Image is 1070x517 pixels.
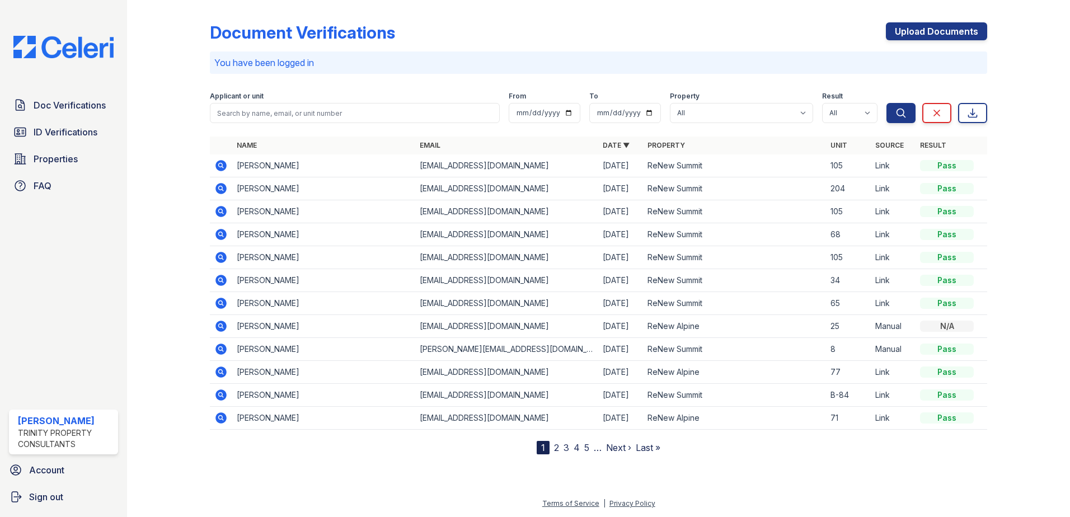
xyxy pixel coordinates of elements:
div: 1 [537,441,550,454]
a: Privacy Policy [609,499,655,507]
td: B-84 [826,384,871,407]
td: ReNew Summit [643,384,826,407]
td: [DATE] [598,292,643,315]
td: [EMAIL_ADDRESS][DOMAIN_NAME] [415,177,598,200]
img: CE_Logo_Blue-a8612792a0a2168367f1c8372b55b34899dd931a85d93a1a3d3e32e68fde9ad4.png [4,36,123,58]
td: Link [871,407,916,430]
td: [EMAIL_ADDRESS][DOMAIN_NAME] [415,292,598,315]
a: 2 [554,442,559,453]
td: [PERSON_NAME] [232,315,415,338]
td: [PERSON_NAME] [232,338,415,361]
td: Link [871,292,916,315]
td: [EMAIL_ADDRESS][DOMAIN_NAME] [415,315,598,338]
a: Doc Verifications [9,94,118,116]
div: Pass [920,344,974,355]
input: Search by name, email, or unit number [210,103,500,123]
td: [PERSON_NAME] [232,246,415,269]
a: Account [4,459,123,481]
div: Document Verifications [210,22,395,43]
td: Link [871,361,916,384]
td: 71 [826,407,871,430]
div: Pass [920,252,974,263]
td: [EMAIL_ADDRESS][DOMAIN_NAME] [415,154,598,177]
td: ReNew Summit [643,154,826,177]
td: [EMAIL_ADDRESS][DOMAIN_NAME] [415,269,598,292]
label: Result [822,92,843,101]
a: Result [920,141,946,149]
div: [PERSON_NAME] [18,414,114,427]
a: 5 [584,442,589,453]
td: [PERSON_NAME] [232,407,415,430]
label: To [589,92,598,101]
span: Account [29,463,64,477]
td: [EMAIL_ADDRESS][DOMAIN_NAME] [415,361,598,384]
td: ReNew Summit [643,269,826,292]
div: | [603,499,606,507]
td: Link [871,177,916,200]
td: [PERSON_NAME] [232,200,415,223]
td: 204 [826,177,871,200]
td: Link [871,384,916,407]
td: [DATE] [598,407,643,430]
td: Link [871,154,916,177]
div: Pass [920,412,974,424]
td: 77 [826,361,871,384]
td: [EMAIL_ADDRESS][DOMAIN_NAME] [415,246,598,269]
td: 105 [826,154,871,177]
a: Unit [830,141,847,149]
td: [PERSON_NAME] [232,177,415,200]
td: ReNew Summit [643,223,826,246]
span: ID Verifications [34,125,97,139]
td: Link [871,223,916,246]
span: Sign out [29,490,63,504]
td: ReNew Summit [643,246,826,269]
td: Link [871,200,916,223]
label: Property [670,92,700,101]
td: [DATE] [598,177,643,200]
td: [PERSON_NAME] [232,269,415,292]
div: Pass [920,298,974,309]
td: [DATE] [598,315,643,338]
a: ID Verifications [9,121,118,143]
span: … [594,441,602,454]
a: Upload Documents [886,22,987,40]
td: [DATE] [598,269,643,292]
td: Manual [871,338,916,361]
td: ReNew Alpine [643,407,826,430]
a: Sign out [4,486,123,508]
a: 4 [574,442,580,453]
td: [EMAIL_ADDRESS][DOMAIN_NAME] [415,407,598,430]
td: [PERSON_NAME] [232,292,415,315]
a: Source [875,141,904,149]
div: N/A [920,321,974,332]
td: ReNew Summit [643,292,826,315]
td: 34 [826,269,871,292]
td: 68 [826,223,871,246]
td: ReNew Alpine [643,315,826,338]
a: FAQ [9,175,118,197]
td: ReNew Summit [643,200,826,223]
td: ReNew Summit [643,177,826,200]
td: [PERSON_NAME] [232,154,415,177]
span: Properties [34,152,78,166]
td: [DATE] [598,200,643,223]
td: Link [871,269,916,292]
td: [PERSON_NAME] [232,361,415,384]
a: Email [420,141,440,149]
td: [DATE] [598,361,643,384]
td: [EMAIL_ADDRESS][DOMAIN_NAME] [415,200,598,223]
td: Link [871,246,916,269]
div: Pass [920,160,974,171]
td: ReNew Alpine [643,361,826,384]
span: Doc Verifications [34,98,106,112]
td: 65 [826,292,871,315]
td: [PERSON_NAME][EMAIL_ADDRESS][DOMAIN_NAME] [415,338,598,361]
td: [DATE] [598,338,643,361]
div: Pass [920,366,974,378]
td: ReNew Summit [643,338,826,361]
td: 25 [826,315,871,338]
a: Properties [9,148,118,170]
div: Pass [920,389,974,401]
label: From [509,92,526,101]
